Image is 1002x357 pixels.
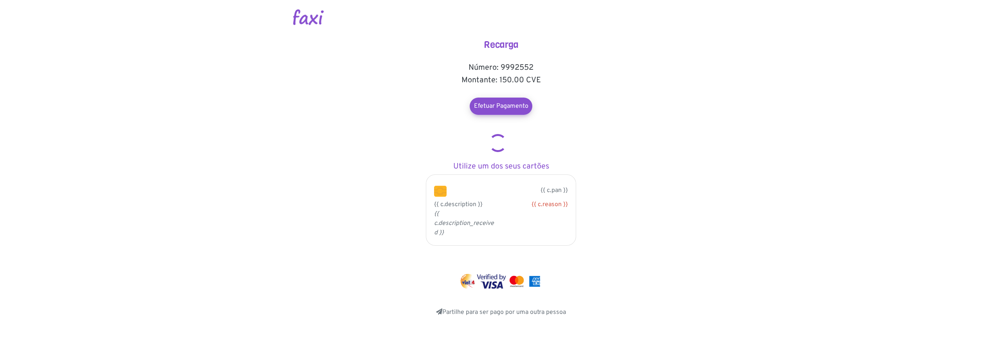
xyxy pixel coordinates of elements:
[434,186,447,197] img: chip.png
[434,201,483,208] span: {{ c.description }}
[460,274,476,289] img: vinti4
[470,98,532,115] a: Efetuar Pagamento
[458,186,568,195] p: {{ c.pan }}
[508,274,526,289] img: mastercard
[527,274,542,289] img: mastercard
[477,274,506,289] img: visa
[423,162,579,171] h5: Utilize um dos seus cartões
[434,210,494,237] i: {{ c.description_received }}
[507,200,568,209] div: {{ c.reason }}
[423,63,579,72] h5: Número: 9992552
[436,308,566,316] a: Partilhe para ser pago por uma outra pessoa
[423,39,579,51] h4: Recarga
[423,76,579,85] h5: Montante: 150.00 CVE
